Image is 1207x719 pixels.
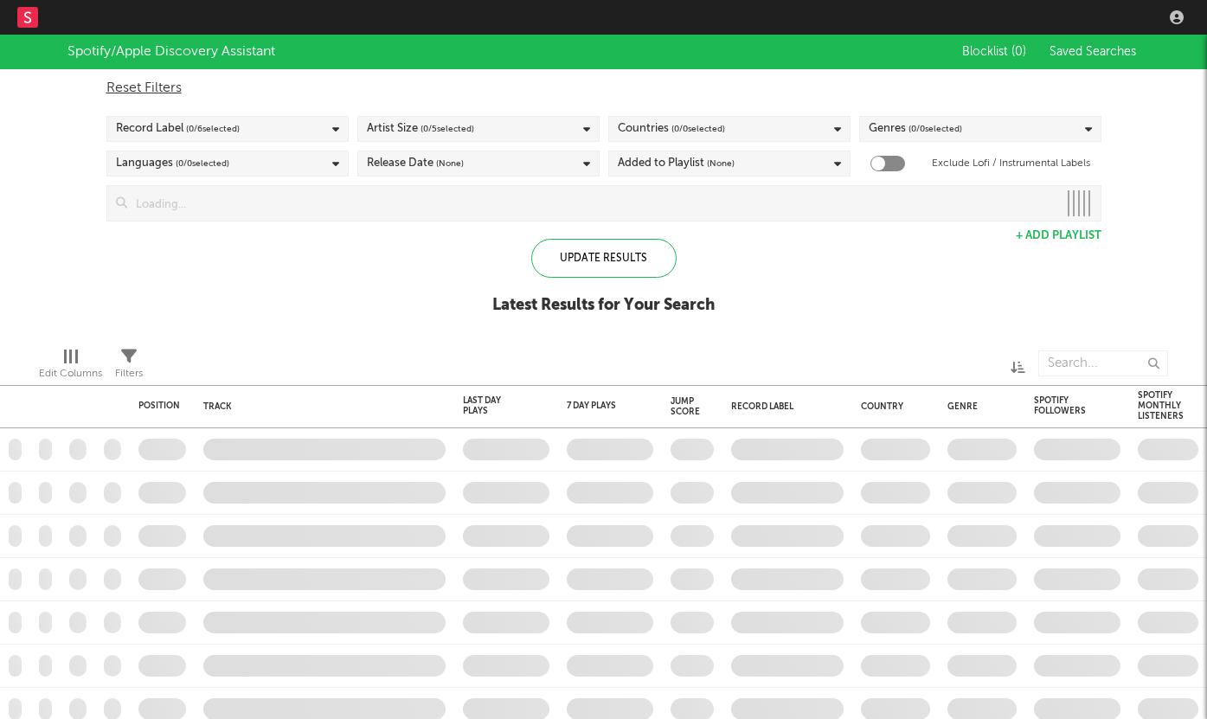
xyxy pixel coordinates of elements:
div: Languages [116,153,229,174]
span: (None) [436,153,464,174]
div: Jump Score [671,396,700,417]
div: Last Day Plays [463,395,523,416]
div: Track [203,401,437,412]
div: Record Label [116,119,240,139]
button: Saved Searches [1044,45,1140,59]
div: Genre [947,401,1008,412]
div: Latest Results for Your Search [492,295,715,316]
label: Exclude Lofi / Instrumental Labels [932,153,1090,174]
div: 7 Day Plays [567,401,627,411]
div: Spotify/Apple Discovery Assistant [67,42,275,62]
div: Genres [869,119,962,139]
div: Filters [115,363,143,384]
div: Edit Columns [39,342,102,392]
button: + Add Playlist [1016,230,1101,241]
span: ( 0 / 5 selected) [421,119,474,139]
div: Spotify Followers [1034,395,1095,416]
span: Blocklist [962,46,1026,58]
div: Position [138,401,180,411]
div: Artist Size [367,119,474,139]
div: Filters [115,342,143,392]
div: Edit Columns [39,363,102,384]
span: Saved Searches [1050,46,1140,58]
div: Update Results [531,239,677,278]
div: Spotify Monthly Listeners [1138,390,1184,421]
div: Countries [618,119,725,139]
div: Reset Filters [106,78,1101,99]
span: ( 0 / 0 selected) [176,153,229,174]
input: Loading... [127,186,1057,221]
input: Search... [1038,350,1168,376]
span: (None) [707,153,735,174]
div: Added to Playlist [618,153,735,174]
div: Release Date [367,153,464,174]
span: ( 0 ) [1011,46,1026,58]
span: ( 0 / 6 selected) [186,119,240,139]
div: Record Label [731,401,835,412]
div: Country [861,401,921,412]
span: ( 0 / 0 selected) [671,119,725,139]
span: ( 0 / 0 selected) [908,119,962,139]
